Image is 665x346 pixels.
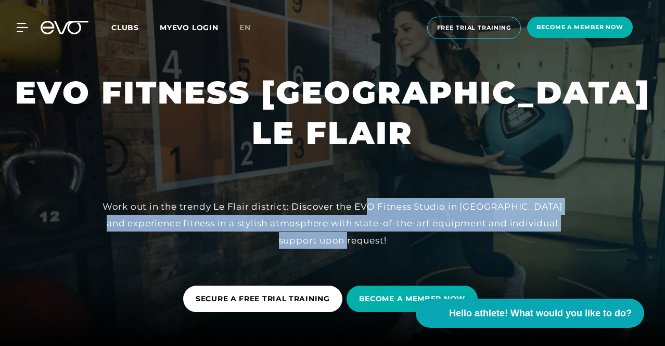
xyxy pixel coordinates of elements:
a: SECURE A FREE TRIAL TRAINING [183,278,347,320]
font: en [239,23,251,32]
font: Become a member now [536,23,623,31]
a: BECOME A MEMBER NOW [347,278,482,320]
font: SECURE A FREE TRIAL TRAINING [196,294,330,303]
a: Free trial training [424,17,525,39]
font: Work out in the trendy Le Flair district: Discover the EVO Fitness Studio in [GEOGRAPHIC_DATA] an... [103,201,562,246]
a: Clubs [111,22,160,32]
font: Free trial training [437,24,511,31]
button: Hello athlete! What would you like to do? [416,299,644,328]
font: EVO FITNESS [GEOGRAPHIC_DATA] LE FLAIR [15,73,661,152]
font: Hello athlete! What would you like to do? [449,308,632,318]
a: Become a member now [524,17,636,39]
font: Clubs [111,23,139,32]
a: en [239,22,263,34]
font: BECOME A MEMBER NOW [359,294,465,303]
a: MYEVO LOGIN [160,23,219,32]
